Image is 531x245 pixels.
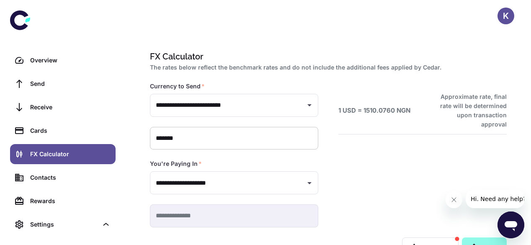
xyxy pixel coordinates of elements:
[30,79,111,88] div: Send
[30,56,111,65] div: Overview
[150,160,202,168] label: You're Paying In
[497,211,524,238] iframe: Button to launch messaging window
[338,106,410,116] h6: 1 USD = 1510.0760 NGN
[30,173,111,182] div: Contacts
[30,150,111,159] div: FX Calculator
[150,50,503,63] h1: FX Calculator
[10,191,116,211] a: Rewards
[10,74,116,94] a: Send
[304,177,315,189] button: Open
[30,126,111,135] div: Cards
[304,99,315,111] button: Open
[446,191,462,208] iframe: Close message
[10,214,116,235] div: Settings
[10,50,116,70] a: Overview
[10,168,116,188] a: Contacts
[497,8,514,24] button: K
[5,6,60,13] span: Hi. Need any help?
[10,144,116,164] a: FX Calculator
[30,220,98,229] div: Settings
[30,196,111,206] div: Rewards
[10,97,116,117] a: Receive
[30,103,111,112] div: Receive
[466,190,524,208] iframe: Message from company
[150,82,205,90] label: Currency to Send
[10,121,116,141] a: Cards
[431,92,507,129] h6: Approximate rate, final rate will be determined upon transaction approval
